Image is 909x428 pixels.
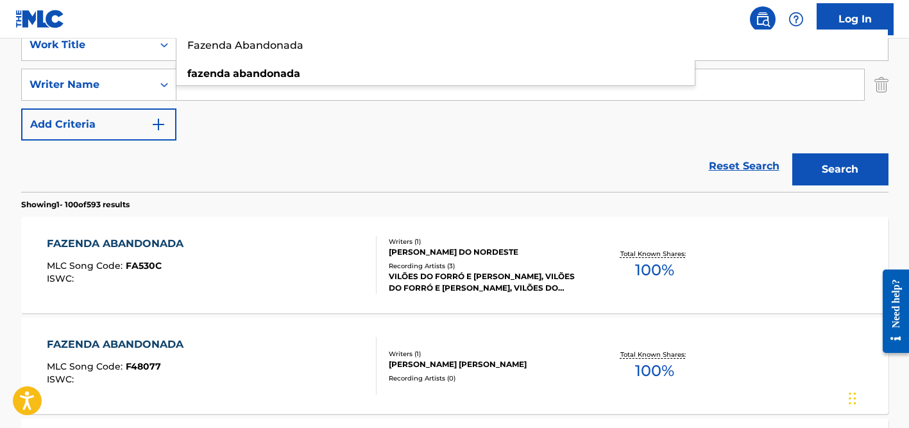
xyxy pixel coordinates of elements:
iframe: Chat Widget [845,366,909,428]
div: Drag [849,379,856,418]
img: MLC Logo [15,10,65,28]
div: FAZENDA ABANDONADA [47,236,190,252]
div: Writers ( 1 ) [389,349,582,359]
span: FA530C [126,260,162,271]
button: Add Criteria [21,108,176,141]
div: [PERSON_NAME] DO NORDESTE [389,246,582,258]
div: Recording Artists ( 0 ) [389,373,582,383]
form: Search Form [21,29,888,192]
a: Reset Search [702,152,786,180]
div: VILÕES DO FORRÓ E [PERSON_NAME], VILÕES DO FORRÓ E [PERSON_NAME], VILÕES DO FORRÓ E [PERSON_NAME] [389,271,582,294]
span: 100 % [635,259,674,282]
span: ISWC : [47,373,77,385]
img: help [788,12,804,27]
a: FAZENDA ABANDONADAMLC Song Code:F48077ISWC:Writers (1)[PERSON_NAME] [PERSON_NAME]Recording Artist... [21,318,888,414]
button: Search [792,153,888,185]
span: ISWC : [47,273,77,284]
iframe: Resource Center [873,259,909,363]
span: 100 % [635,359,674,382]
p: Showing 1 - 100 of 593 results [21,199,130,210]
a: FAZENDA ABANDONADAMLC Song Code:FA530CISWC:Writers (1)[PERSON_NAME] DO NORDESTERecording Artists ... [21,217,888,313]
img: Delete Criterion [874,69,888,101]
a: Public Search [750,6,776,32]
p: Total Known Shares: [620,350,689,359]
span: MLC Song Code : [47,260,126,271]
a: Log In [817,3,894,35]
img: 9d2ae6d4665cec9f34b9.svg [151,117,166,132]
span: MLC Song Code : [47,361,126,372]
span: F48077 [126,361,161,372]
div: Help [783,6,809,32]
div: FAZENDA ABANDONADA [47,337,190,352]
div: Work Title [30,37,145,53]
div: Recording Artists ( 3 ) [389,261,582,271]
img: search [755,12,770,27]
div: [PERSON_NAME] [PERSON_NAME] [389,359,582,370]
p: Total Known Shares: [620,249,689,259]
div: Writers ( 1 ) [389,237,582,246]
strong: fazenda [187,67,230,80]
div: Writer Name [30,77,145,92]
strong: abandonada [233,67,300,80]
